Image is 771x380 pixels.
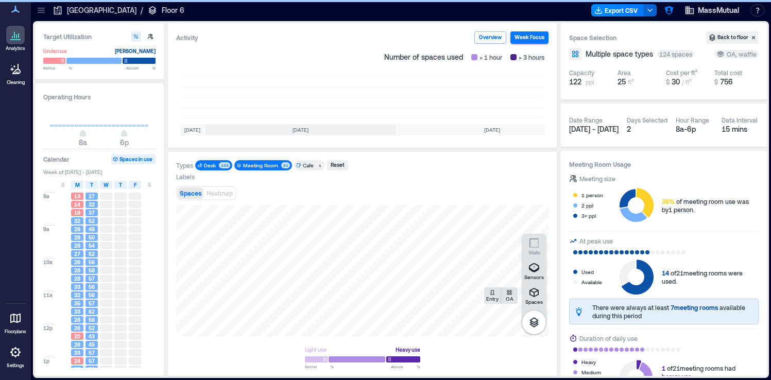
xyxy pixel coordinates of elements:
[74,201,80,208] span: 14
[89,291,95,299] span: 56
[380,48,549,66] div: Number of spaces used
[666,78,670,85] span: $
[6,45,25,51] p: Analytics
[89,250,95,257] span: 52
[43,154,70,164] h3: Calendar
[74,275,80,282] span: 28
[2,306,29,338] a: Floorplans
[569,159,759,169] h3: Meeting Room Usage
[74,193,80,200] span: 13
[7,362,24,369] p: Settings
[89,308,95,315] span: 62
[581,190,603,200] div: 1 person
[720,77,733,86] span: 756
[569,32,706,43] h3: Space Selection
[89,193,95,200] span: 27
[579,174,615,184] div: Meeting size
[89,209,95,216] span: 37
[43,258,53,266] span: 10a
[3,57,28,89] a: Cleaning
[141,5,143,15] p: /
[581,267,594,277] div: Used
[662,373,680,380] span: heavy
[74,349,80,356] span: 33
[219,162,230,168] div: 103
[281,162,290,168] div: 21
[43,168,156,176] span: Week of [DATE] - [DATE]
[89,349,95,356] span: 57
[397,124,588,135] div: [DATE]
[74,267,80,274] span: 28
[618,77,626,86] span: 25
[569,77,581,87] span: 122
[581,277,602,287] div: Available
[89,242,95,249] span: 54
[662,269,669,277] span: 14
[396,344,420,355] div: Heavy use
[682,78,692,85] span: / ft²
[243,162,278,169] div: Meeting Room
[581,367,601,377] div: Medium
[666,68,697,77] div: Cost per ft²
[104,181,109,189] span: W
[89,316,95,323] span: 56
[7,79,25,85] p: Cleaning
[89,283,95,290] span: 56
[519,52,544,62] span: > 3 hours
[662,269,759,285] div: of 21 meeting rooms were used.
[43,193,49,200] span: 8a
[43,226,49,233] span: 9a
[111,154,156,164] button: Spaces in use
[79,138,87,147] span: 8a
[305,364,334,370] span: Below %
[180,189,201,197] span: Spaces
[89,300,95,307] span: 57
[524,274,544,280] p: Sensors
[74,357,80,365] span: 24
[43,324,53,332] span: 12p
[74,283,80,290] span: 33
[178,187,203,199] button: Spaces
[3,23,28,55] a: Analytics
[627,124,667,134] div: 2
[89,234,95,241] span: 50
[119,181,122,189] span: T
[148,181,151,189] span: S
[327,160,348,170] button: Reset
[126,65,156,71] span: Above %
[479,52,502,62] span: > 1 hour
[162,5,184,15] p: Floor 6
[522,258,546,283] button: Sensors
[74,333,80,340] span: 20
[714,78,718,85] span: $
[522,283,546,308] button: Spaces
[176,32,198,43] div: Activity
[676,124,713,134] div: 8a - 6p
[579,236,613,246] div: At peak use
[89,324,95,332] span: 52
[74,316,80,323] span: 28
[714,68,742,77] div: Total cost
[305,344,327,355] div: Light use
[329,161,346,170] div: Reset
[484,287,501,304] button: Entry
[391,364,420,370] span: Above %
[522,234,546,258] button: Walls
[676,116,709,124] div: Hour Range
[581,357,596,367] div: Heavy
[115,46,156,56] div: [PERSON_NAME]
[176,172,195,181] div: Labels
[510,31,549,44] button: Week Focus
[74,217,80,224] span: 32
[579,333,638,343] div: Duration of daily use
[506,296,513,302] p: OA
[89,267,95,274] span: 58
[662,198,675,205] span: 38%
[89,217,95,224] span: 52
[592,303,754,320] div: There were always at least available during this period
[591,4,644,16] button: Export CSV
[525,299,543,305] p: Spaces
[89,366,95,373] span: 56
[43,31,156,42] h3: Target Utilization
[303,162,314,169] div: Cafe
